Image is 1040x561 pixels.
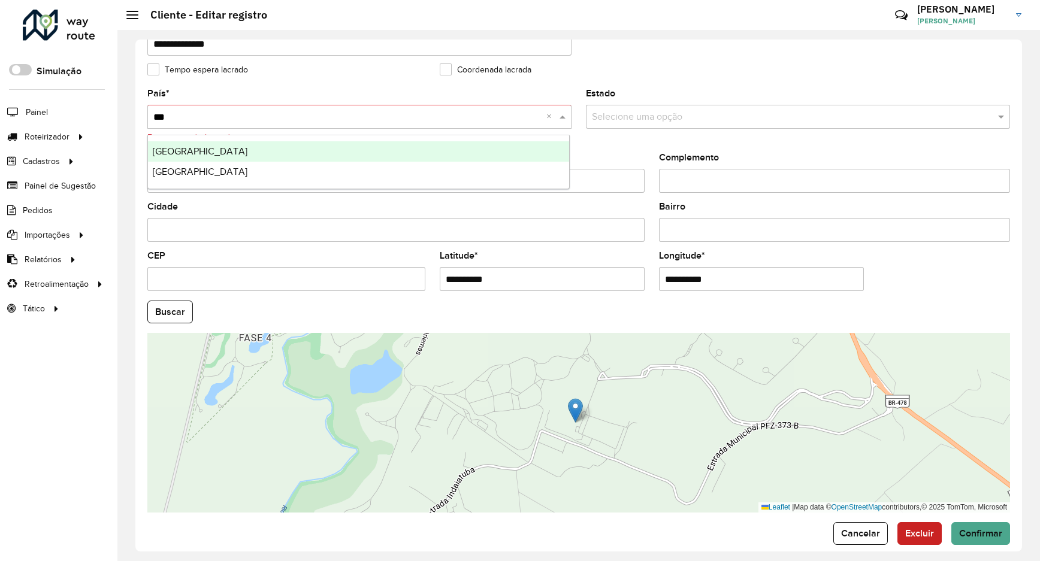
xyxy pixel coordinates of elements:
[440,63,531,76] label: Coordenada lacrada
[841,528,880,538] span: Cancelar
[25,253,62,266] span: Relatórios
[833,522,888,545] button: Cancelar
[147,63,248,76] label: Tempo espera lacrado
[888,2,914,28] a: Contato Rápido
[25,180,96,192] span: Painel de Sugestão
[23,204,53,217] span: Pedidos
[758,502,1010,513] div: Map data © contributors,© 2025 TomTom, Microsoft
[147,135,570,189] ng-dropdown-panel: Options list
[832,503,882,511] a: OpenStreetMap
[568,398,583,423] img: Marker
[917,16,1007,26] span: [PERSON_NAME]
[659,199,685,214] label: Bairro
[147,199,178,214] label: Cidade
[147,133,240,142] formly-validation-message: Este campo é obrigatório
[659,248,705,263] label: Longitude
[153,166,247,177] span: [GEOGRAPHIC_DATA]
[659,150,719,165] label: Complemento
[897,522,942,545] button: Excluir
[23,155,60,168] span: Cadastros
[147,86,170,101] label: País
[147,248,165,263] label: CEP
[905,528,934,538] span: Excluir
[917,4,1007,15] h3: [PERSON_NAME]
[26,106,48,119] span: Painel
[25,131,69,143] span: Roteirizador
[761,503,790,511] a: Leaflet
[546,110,557,124] span: Clear all
[25,278,89,290] span: Retroalimentação
[959,528,1002,538] span: Confirmar
[792,503,794,511] span: |
[23,302,45,315] span: Tático
[951,522,1010,545] button: Confirmar
[153,146,247,156] span: [GEOGRAPHIC_DATA]
[147,301,193,323] button: Buscar
[138,8,267,22] h2: Cliente - Editar registro
[25,229,70,241] span: Importações
[440,248,478,263] label: Latitude
[586,86,615,101] label: Estado
[37,64,81,78] label: Simulação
